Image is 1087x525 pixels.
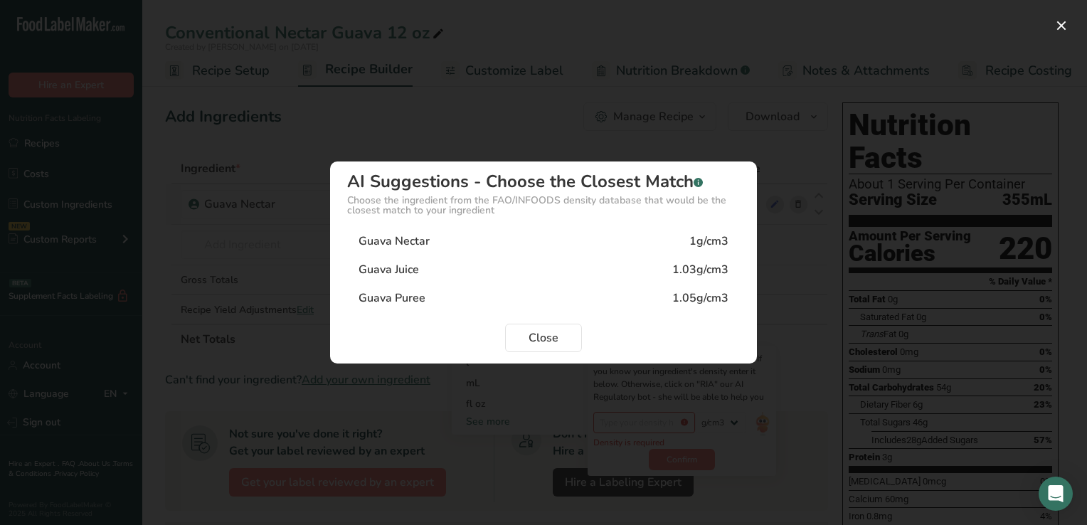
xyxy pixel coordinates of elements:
div: Guava Puree [359,290,425,307]
div: AI Suggestions - Choose the Closest Match [347,173,740,190]
div: Choose the ingredient from the FAO/INFOODS density database that would be the closest match to yo... [347,196,740,216]
span: Close [529,329,558,346]
div: 1.03g/cm3 [672,261,728,278]
div: Open Intercom Messenger [1039,477,1073,511]
div: 1g/cm3 [689,233,728,250]
div: Guava Juice [359,261,419,278]
button: Close [505,324,582,352]
div: 1.05g/cm3 [672,290,728,307]
div: Guava Nectar [359,233,430,250]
